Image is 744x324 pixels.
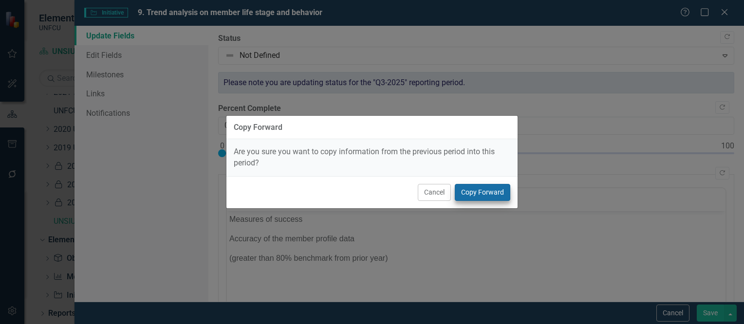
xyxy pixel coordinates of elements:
[455,184,510,201] button: Copy Forward
[234,123,282,132] div: Copy Forward
[2,22,496,34] p: Accuracy of the member profile data
[2,2,496,14] p: Measures of success
[226,139,518,176] div: Are you sure you want to copy information from the previous period into this period?
[2,41,496,53] p: (greater than 80% benchmark from prior year)
[418,184,451,201] button: Cancel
